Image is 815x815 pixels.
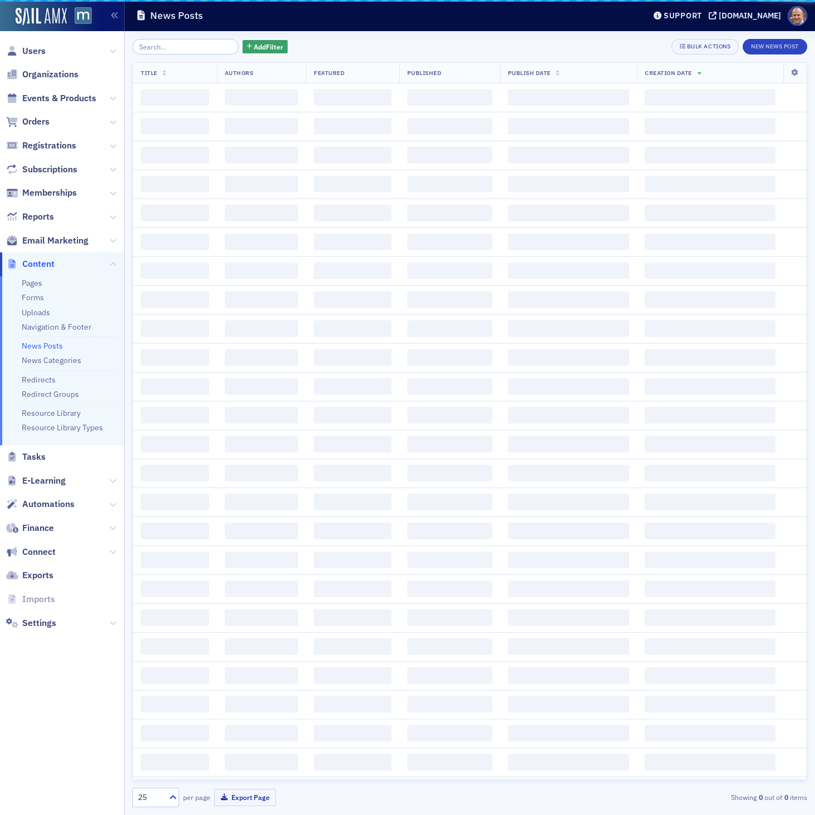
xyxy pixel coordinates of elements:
span: ‌ [407,378,492,395]
span: ‌ [225,667,299,684]
span: ‌ [508,580,630,597]
strong: 0 [757,792,764,802]
span: ‌ [645,465,776,481]
span: ‌ [645,291,776,308]
span: ‌ [508,233,630,250]
span: ‌ [645,696,776,713]
span: ‌ [141,349,209,366]
span: ‌ [407,118,492,135]
span: ‌ [407,436,492,453]
span: ‌ [645,609,776,626]
span: ‌ [645,378,776,395]
span: ‌ [141,320,209,337]
a: SailAMX [16,8,67,26]
span: ‌ [141,696,209,713]
a: Exports [6,569,53,582]
span: ‌ [141,118,209,135]
span: ‌ [141,754,209,771]
a: Forms [22,292,44,302]
span: Add Filter [254,42,283,52]
span: ‌ [314,176,392,192]
span: Orders [22,116,50,128]
a: New News Post [743,41,807,51]
span: ‌ [314,320,392,337]
span: ‌ [508,378,630,395]
span: ‌ [314,725,392,742]
span: ‌ [407,465,492,481]
span: Creation Date [645,69,692,77]
span: ‌ [508,349,630,366]
span: ‌ [645,667,776,684]
span: ‌ [508,494,630,510]
span: ‌ [314,118,392,135]
span: ‌ [407,638,492,655]
span: ‌ [645,436,776,453]
span: ‌ [407,696,492,713]
span: ‌ [407,494,492,510]
span: ‌ [407,147,492,163]
div: 25 [138,792,162,803]
span: ‌ [508,147,630,163]
a: News Posts [22,341,63,351]
span: ‌ [508,696,630,713]
span: ‌ [508,262,630,279]
span: ‌ [645,523,776,539]
span: ‌ [508,436,630,453]
span: ‌ [225,89,299,106]
span: ‌ [645,320,776,337]
span: ‌ [141,89,209,106]
span: ‌ [225,696,299,713]
span: ‌ [141,436,209,453]
span: ‌ [508,89,630,106]
span: ‌ [407,349,492,366]
span: Profile [788,6,807,26]
span: ‌ [508,523,630,539]
span: ‌ [407,667,492,684]
span: ‌ [407,205,492,221]
span: ‌ [407,176,492,192]
span: ‌ [314,667,392,684]
a: Imports [6,593,55,605]
a: Automations [6,498,75,510]
button: Bulk Actions [671,39,739,54]
span: ‌ [141,638,209,655]
span: ‌ [141,494,209,510]
span: ‌ [141,465,209,481]
span: Authors [225,69,254,77]
span: ‌ [314,291,392,308]
a: Orders [6,116,50,128]
span: ‌ [407,320,492,337]
span: ‌ [314,551,392,568]
a: Tasks [6,451,46,463]
span: ‌ [141,407,209,424]
span: ‌ [508,638,630,655]
span: ‌ [645,754,776,771]
span: Published [407,69,442,77]
span: ‌ [645,349,776,366]
a: Pages [22,278,42,288]
span: ‌ [314,465,392,481]
a: E-Learning [6,475,66,487]
span: Reports [22,211,54,223]
span: Events & Products [22,92,96,105]
a: Redirect Groups [22,389,79,399]
span: Featured [314,69,344,77]
div: Bulk Actions [687,43,730,49]
span: Email Marketing [22,235,88,247]
span: ‌ [508,118,630,135]
a: Navigation & Footer [22,322,91,332]
a: Reports [6,211,54,223]
span: ‌ [141,580,209,597]
span: ‌ [645,205,776,221]
span: ‌ [407,609,492,626]
span: ‌ [141,667,209,684]
span: ‌ [225,349,299,366]
span: Publish Date [508,69,551,77]
span: ‌ [225,291,299,308]
span: ‌ [225,378,299,395]
button: [DOMAIN_NAME] [709,12,785,19]
span: ‌ [508,465,630,481]
span: ‌ [225,609,299,626]
span: ‌ [225,233,299,250]
a: Settings [6,617,56,629]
